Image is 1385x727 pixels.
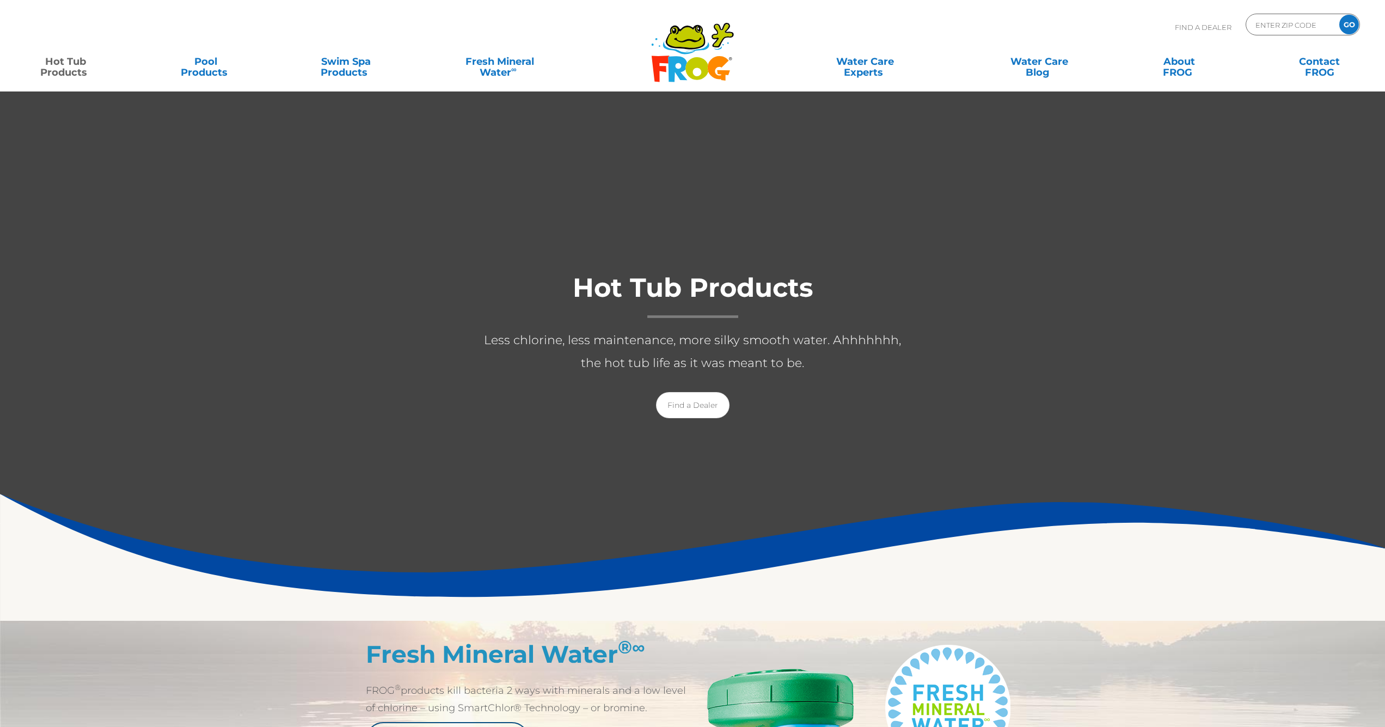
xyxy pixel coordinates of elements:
[291,51,400,72] a: Swim SpaProducts
[11,51,120,72] a: Hot TubProducts
[1175,14,1231,41] p: Find A Dealer
[1339,15,1359,34] input: GO
[618,636,645,658] sup: ®
[366,682,692,717] p: FROG products kill bacteria 2 ways with minerals and a low level of chlorine – using SmartChlor® ...
[432,51,568,72] a: Fresh MineralWater∞
[656,392,730,418] a: Find a Dealer
[1254,17,1328,33] input: Zip Code Form
[395,683,401,692] sup: ®
[366,640,692,668] h2: Fresh Mineral Water
[511,65,517,74] sup: ∞
[1265,51,1374,72] a: ContactFROG
[985,51,1094,72] a: Water CareBlog
[632,636,645,658] em: ∞
[1125,51,1234,72] a: AboutFROG
[475,273,910,318] h1: Hot Tub Products
[151,51,260,72] a: PoolProducts
[475,329,910,375] p: Less chlorine, less maintenance, more silky smooth water. Ahhhhhhh, the hot tub life as it was me...
[776,51,954,72] a: Water CareExperts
